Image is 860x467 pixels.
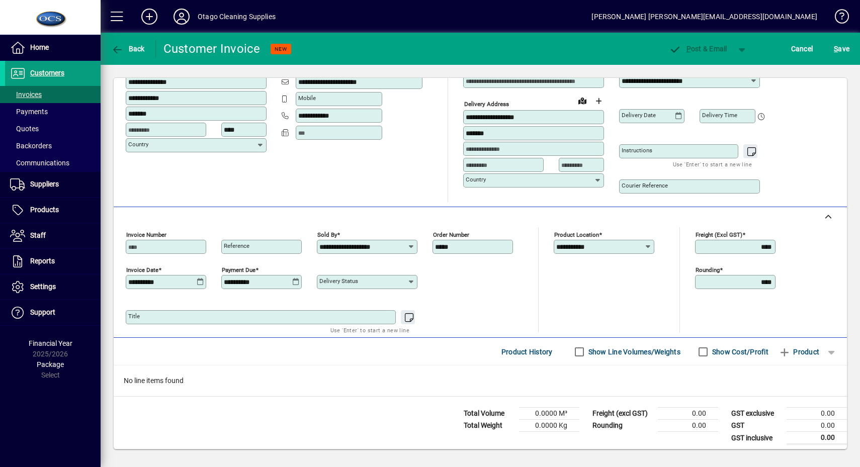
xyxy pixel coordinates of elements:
[298,95,316,102] mat-label: Mobile
[779,344,819,360] span: Product
[30,43,49,51] span: Home
[222,266,255,273] mat-label: Payment due
[696,266,720,273] mat-label: Rounding
[10,125,39,133] span: Quotes
[622,147,652,154] mat-label: Instructions
[5,86,101,103] a: Invoices
[165,8,198,26] button: Profile
[702,112,737,119] mat-label: Delivery time
[726,420,787,432] td: GST
[319,277,358,285] mat-label: Delivery status
[133,8,165,26] button: Add
[658,420,718,432] td: 0.00
[10,90,42,99] span: Invoices
[696,231,742,238] mat-label: Freight (excl GST)
[114,365,847,396] div: No line items found
[275,46,287,52] span: NEW
[29,339,72,347] span: Financial Year
[317,231,337,238] mat-label: Sold by
[5,198,101,223] a: Products
[30,257,55,265] span: Reports
[787,432,847,444] td: 0.00
[5,120,101,137] a: Quotes
[37,360,64,368] span: Package
[5,300,101,325] a: Support
[590,93,607,109] button: Choose address
[126,266,158,273] mat-label: Invoice date
[501,344,553,360] span: Product History
[587,420,658,432] td: Rounding
[30,180,59,188] span: Suppliers
[5,137,101,154] a: Backorders
[10,159,69,167] span: Communications
[126,231,166,238] mat-label: Invoice number
[787,420,847,432] td: 0.00
[686,45,691,53] span: P
[519,420,579,432] td: 0.0000 Kg
[497,343,557,361] button: Product History
[5,172,101,197] a: Suppliers
[111,45,145,53] span: Back
[128,313,140,320] mat-label: Title
[658,408,718,420] td: 0.00
[5,274,101,300] a: Settings
[622,182,668,189] mat-label: Courier Reference
[773,343,824,361] button: Product
[30,206,59,214] span: Products
[5,35,101,60] a: Home
[459,408,519,420] td: Total Volume
[834,41,849,57] span: ave
[831,40,852,58] button: Save
[591,9,817,25] div: [PERSON_NAME] [PERSON_NAME][EMAIL_ADDRESS][DOMAIN_NAME]
[554,231,599,238] mat-label: Product location
[669,45,727,53] span: ost & Email
[574,92,590,109] a: View on map
[30,283,56,291] span: Settings
[30,308,55,316] span: Support
[198,9,276,25] div: Otago Cleaning Supplies
[224,242,249,249] mat-label: Reference
[30,69,64,77] span: Customers
[586,347,680,357] label: Show Line Volumes/Weights
[163,41,261,57] div: Customer Invoice
[5,154,101,171] a: Communications
[330,324,409,336] mat-hint: Use 'Enter' to start a new line
[787,408,847,420] td: 0.00
[791,41,813,57] span: Cancel
[10,142,52,150] span: Backorders
[622,112,656,119] mat-label: Delivery date
[519,408,579,420] td: 0.0000 M³
[827,2,847,35] a: Knowledge Base
[10,108,48,116] span: Payments
[789,40,816,58] button: Cancel
[710,347,768,357] label: Show Cost/Profit
[459,420,519,432] td: Total Weight
[5,249,101,274] a: Reports
[673,158,752,170] mat-hint: Use 'Enter' to start a new line
[664,40,732,58] button: Post & Email
[587,408,658,420] td: Freight (excl GST)
[101,40,156,58] app-page-header-button: Back
[466,176,486,183] mat-label: Country
[433,231,469,238] mat-label: Order number
[726,408,787,420] td: GST exclusive
[834,45,838,53] span: S
[5,223,101,248] a: Staff
[128,141,148,148] mat-label: Country
[726,432,787,444] td: GST inclusive
[30,231,46,239] span: Staff
[5,103,101,120] a: Payments
[109,40,147,58] button: Back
